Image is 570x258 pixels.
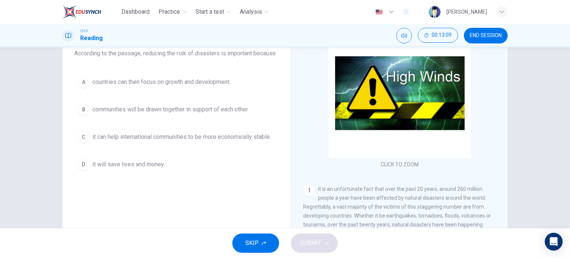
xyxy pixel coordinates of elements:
div: Mute [396,28,412,43]
div: C [78,131,89,143]
span: It is an unfortunate fact that over the past 20 years, around 260 million people a year have been... [303,186,492,254]
span: 00:13:09 [432,32,452,38]
button: 00:13:09 [418,28,458,43]
button: Practice [155,5,190,19]
span: it will save lives and money. [92,160,165,169]
span: SKIP [245,238,259,248]
div: [PERSON_NAME] [446,7,487,16]
div: A [78,76,89,88]
img: EduSynch logo [62,4,101,19]
button: Analysis [237,5,272,19]
span: END SESSION [470,33,502,39]
button: Bcommunities will be drawn together in support of each other. [74,100,279,119]
span: it can help international communities to be more economically stable. [92,133,271,141]
button: END SESSION [464,28,508,43]
button: SKIP [232,233,279,253]
button: Start a test [193,5,234,19]
span: CEFR [80,29,88,34]
button: Dashboard [118,5,153,19]
div: D [78,159,89,170]
button: Cit can help international communities to be more economically stable. [74,128,279,146]
div: 1 [303,184,315,196]
button: Acountries can then focus on growth and development. [74,73,279,91]
div: B [78,104,89,115]
span: communities will be drawn together in support of each other. [92,105,249,114]
span: Practice [158,7,180,16]
div: Hide [418,28,458,43]
span: Start a test [196,7,224,16]
span: countries can then focus on growth and development. [92,78,230,86]
span: Dashboard [121,7,150,16]
span: Analysis [240,7,262,16]
a: EduSynch logo [62,4,118,19]
button: Dit will save lives and money. [74,155,279,174]
img: en [374,9,384,15]
img: Profile picture [429,6,440,18]
h1: Reading [80,34,103,43]
div: Open Intercom Messenger [545,233,563,251]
